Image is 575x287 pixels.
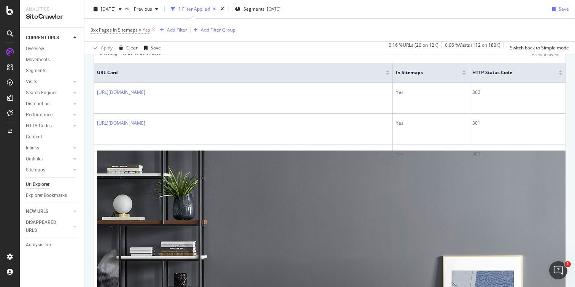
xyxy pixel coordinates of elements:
[26,100,50,108] div: Distribution
[26,67,46,75] div: Segments
[532,51,550,58] div: Previous
[143,25,150,35] span: Yes
[26,144,39,152] div: Inlinks
[26,133,42,141] div: Content
[151,44,161,51] div: Save
[26,111,71,119] a: Performance
[97,120,145,126] a: [URL][DOMAIN_NAME]
[507,42,569,54] button: Switch back to Simple mode
[26,133,79,141] a: Content
[141,42,161,54] button: Save
[26,89,71,97] a: Search Engines
[26,45,79,53] a: Overview
[219,5,226,13] div: times
[549,3,569,15] button: Save
[26,56,50,64] div: Movements
[26,100,71,108] a: Distribution
[243,6,265,12] span: Segments
[26,122,71,130] a: HTTP Codes
[26,6,78,13] div: Analytics
[26,67,79,75] a: Segments
[26,208,48,216] div: NEW URLS
[157,25,187,35] button: Add Filter
[26,166,45,174] div: Sitemaps
[510,44,569,51] div: Switch back to Simple mode
[559,6,569,12] div: Save
[549,261,567,279] iframe: Intercom live chat
[97,69,384,76] span: URL Card
[178,6,210,12] div: 1 Filter Applied
[26,208,71,216] a: NEW URLS
[26,219,64,235] div: DISAPPEARED URLS
[97,89,145,95] a: [URL][DOMAIN_NAME]
[131,3,161,15] button: Previous
[91,42,113,54] button: Apply
[472,69,547,76] span: HTTP Status Code
[201,27,235,33] div: Add Filter Group
[191,25,235,35] button: Add Filter Group
[116,42,138,54] button: Clear
[168,3,219,15] button: 1 Filter Applied
[26,122,52,130] div: HTTP Codes
[26,144,71,152] a: Inlinks
[26,219,71,235] a: DISAPPEARED URLS
[396,151,466,157] div: Yes
[91,3,125,15] button: [DATE]
[389,42,438,54] div: 0.16 % URLs ( 20 on 12K )
[396,69,451,76] span: In Sitemaps
[26,241,52,249] div: Analysis Info
[26,34,59,42] div: CURRENT URLS
[445,42,500,54] div: 0.06 % Visits ( 112 on 180K )
[550,51,560,58] div: Next
[550,50,560,59] button: Next
[26,181,49,189] div: Url Explorer
[232,3,284,15] button: Segments[DATE]
[91,27,138,33] span: 3xx Pages In Sitemaps
[532,50,550,59] button: Previous
[26,241,79,249] a: Analysis Info
[26,78,71,86] a: Visits
[26,192,67,200] div: Explorer Bookmarks
[101,6,116,12] span: 2025 Sep. 28th
[472,151,562,157] div: 309
[100,50,161,59] div: Showing 1 to 20 of 20 entries
[26,192,79,200] a: Explorer Bookmarks
[26,89,57,97] div: Search Engines
[125,5,131,11] span: vs
[472,120,562,127] div: 301
[26,181,79,189] a: Url Explorer
[26,13,78,21] div: SiteCrawler
[565,261,571,267] span: 1
[396,120,466,127] div: Yes
[472,89,562,96] div: 302
[126,44,138,51] div: Clear
[26,56,79,64] a: Movements
[167,27,187,33] div: Add Filter
[26,155,43,163] div: Outlinks
[26,111,52,119] div: Performance
[101,44,113,51] div: Apply
[396,89,466,96] div: Yes
[26,45,44,53] div: Overview
[267,6,281,12] div: [DATE]
[26,78,37,86] div: Visits
[26,166,71,174] a: Sitemaps
[131,6,152,12] span: Previous
[26,34,71,42] a: CURRENT URLS
[139,27,141,33] span: =
[26,155,71,163] a: Outlinks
